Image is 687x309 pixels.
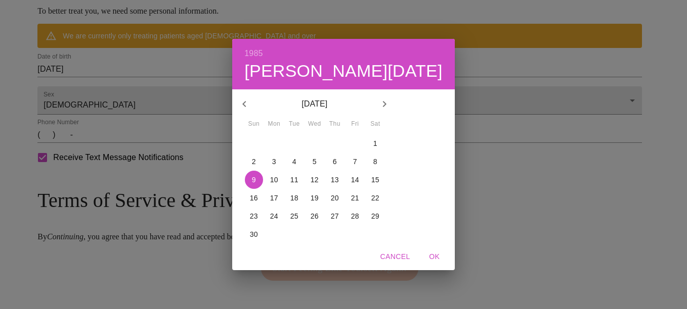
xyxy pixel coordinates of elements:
[366,134,384,152] button: 1
[285,171,304,189] button: 11
[313,157,317,167] p: 5
[376,247,414,266] button: Cancel
[290,211,298,221] p: 25
[306,152,324,171] button: 5
[422,250,447,263] span: OK
[270,175,278,185] p: 10
[265,189,283,207] button: 17
[245,189,263,207] button: 16
[351,175,359,185] p: 14
[366,152,384,171] button: 8
[256,98,372,110] p: [DATE]
[250,229,258,239] p: 30
[326,189,344,207] button: 20
[306,207,324,225] button: 26
[371,211,379,221] p: 29
[245,225,263,243] button: 30
[306,171,324,189] button: 12
[311,175,319,185] p: 12
[346,189,364,207] button: 21
[351,211,359,221] p: 28
[373,138,377,148] p: 1
[366,119,384,129] span: Sat
[311,193,319,203] p: 19
[373,157,377,167] p: 8
[371,193,379,203] p: 22
[265,152,283,171] button: 3
[270,193,278,203] p: 17
[346,152,364,171] button: 7
[292,157,296,167] p: 4
[250,193,258,203] p: 16
[285,152,304,171] button: 4
[346,207,364,225] button: 28
[290,193,298,203] p: 18
[331,211,339,221] p: 27
[244,46,263,61] button: 1985
[326,207,344,225] button: 27
[306,189,324,207] button: 19
[250,211,258,221] p: 23
[333,157,337,167] p: 6
[311,211,319,221] p: 26
[366,171,384,189] button: 15
[331,193,339,203] p: 20
[326,152,344,171] button: 6
[265,119,283,129] span: Mon
[285,207,304,225] button: 25
[245,119,263,129] span: Sun
[272,157,276,167] p: 3
[371,175,379,185] p: 15
[245,171,263,189] button: 9
[366,207,384,225] button: 29
[265,207,283,225] button: 24
[331,175,339,185] p: 13
[244,61,442,82] button: [PERSON_NAME][DATE]
[290,175,298,185] p: 11
[270,211,278,221] p: 24
[252,175,256,185] p: 9
[245,152,263,171] button: 2
[285,189,304,207] button: 18
[306,119,324,129] span: Wed
[326,171,344,189] button: 13
[346,119,364,129] span: Fri
[326,119,344,129] span: Thu
[380,250,410,263] span: Cancel
[245,207,263,225] button: 23
[346,171,364,189] button: 14
[265,171,283,189] button: 10
[252,157,256,167] p: 2
[366,189,384,207] button: 22
[353,157,357,167] p: 7
[351,193,359,203] p: 21
[418,247,451,266] button: OK
[285,119,304,129] span: Tue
